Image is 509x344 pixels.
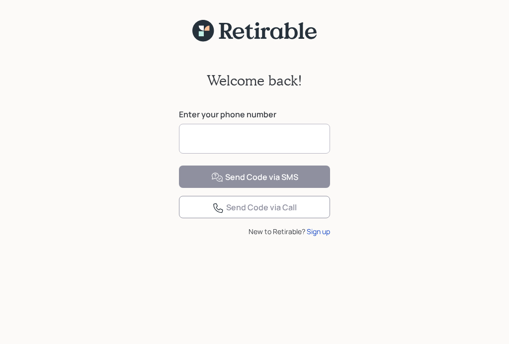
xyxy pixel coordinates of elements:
div: New to Retirable? [179,226,330,237]
button: Send Code via Call [179,196,330,218]
div: Send Code via Call [212,202,297,214]
h2: Welcome back! [207,72,302,89]
div: Send Code via SMS [211,172,298,183]
button: Send Code via SMS [179,166,330,188]
div: Sign up [307,226,330,237]
label: Enter your phone number [179,109,330,120]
